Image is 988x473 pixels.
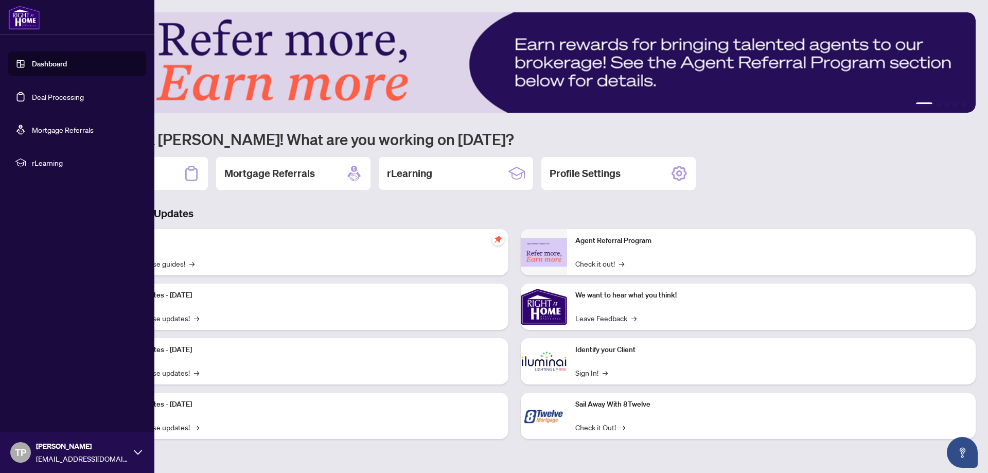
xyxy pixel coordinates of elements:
p: Platform Updates - [DATE] [108,344,500,356]
span: → [189,258,195,269]
p: Identify your Client [575,344,967,356]
span: pushpin [492,233,504,246]
button: 3 [945,102,949,107]
a: Dashboard [32,59,67,68]
h2: Profile Settings [550,166,621,181]
img: Identify your Client [521,338,567,384]
span: TP [15,445,26,460]
span: → [603,367,608,378]
button: 5 [961,102,965,107]
span: → [194,422,199,433]
h3: Brokerage & Industry Updates [54,206,976,221]
img: Slide 0 [54,12,976,113]
img: Sail Away With 8Twelve [521,393,567,439]
span: → [194,367,199,378]
button: 2 [937,102,941,107]
span: [EMAIL_ADDRESS][DOMAIN_NAME] [36,453,129,464]
span: rLearning [32,157,139,168]
button: 1 [916,102,932,107]
span: → [631,312,637,324]
p: Agent Referral Program [575,235,967,247]
h1: Welcome back [PERSON_NAME]! What are you working on [DATE]? [54,129,976,149]
button: Open asap [947,437,978,468]
span: → [620,422,625,433]
span: → [194,312,199,324]
a: Deal Processing [32,92,84,101]
img: Agent Referral Program [521,238,567,267]
span: [PERSON_NAME] [36,441,129,452]
h2: Mortgage Referrals [224,166,315,181]
p: Platform Updates - [DATE] [108,399,500,410]
a: Check it out!→ [575,258,624,269]
p: Platform Updates - [DATE] [108,290,500,301]
h2: rLearning [387,166,432,181]
a: Sign In!→ [575,367,608,378]
a: Mortgage Referrals [32,125,94,134]
img: We want to hear what you think! [521,284,567,330]
span: → [619,258,624,269]
p: Self-Help [108,235,500,247]
a: Leave Feedback→ [575,312,637,324]
p: We want to hear what you think! [575,290,967,301]
p: Sail Away With 8Twelve [575,399,967,410]
button: 4 [953,102,957,107]
a: Check it Out!→ [575,422,625,433]
img: logo [8,5,40,30]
